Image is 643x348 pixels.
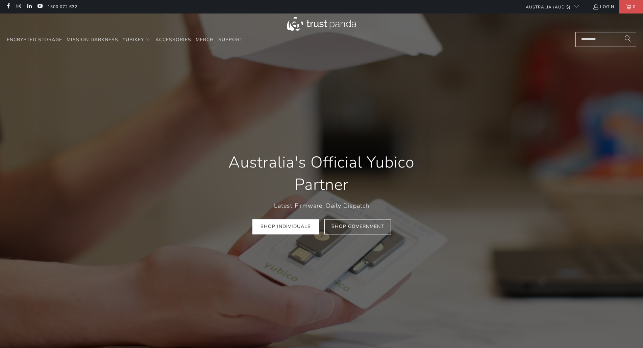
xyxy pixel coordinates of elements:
a: Trust Panda Australia on LinkedIn [26,4,32,9]
h1: Australia's Official Yubico Partner [210,152,433,196]
a: Trust Panda Australia on Facebook [5,4,11,9]
img: Trust Panda Australia [287,17,356,31]
span: Support [218,36,243,43]
a: Merch [196,32,214,48]
a: Accessories [155,32,191,48]
a: Support [218,32,243,48]
span: Mission Darkness [67,36,118,43]
a: Trust Panda Australia on YouTube [37,4,43,9]
span: YubiKey [123,36,144,43]
a: Login [593,3,614,10]
a: Encrypted Storage [7,32,62,48]
a: Shop Individuals [252,219,319,234]
summary: YubiKey [123,32,151,48]
button: Search [619,32,636,47]
span: Merch [196,36,214,43]
a: Mission Darkness [67,32,118,48]
span: Encrypted Storage [7,36,62,43]
nav: Translation missing: en.navigation.header.main_nav [7,32,243,48]
a: Shop Government [324,219,391,234]
p: Latest Firmware, Daily Dispatch [210,201,433,211]
span: Accessories [155,36,191,43]
a: 1300 072 632 [48,3,77,10]
a: Trust Panda Australia on Instagram [16,4,21,9]
input: Search... [575,32,636,47]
